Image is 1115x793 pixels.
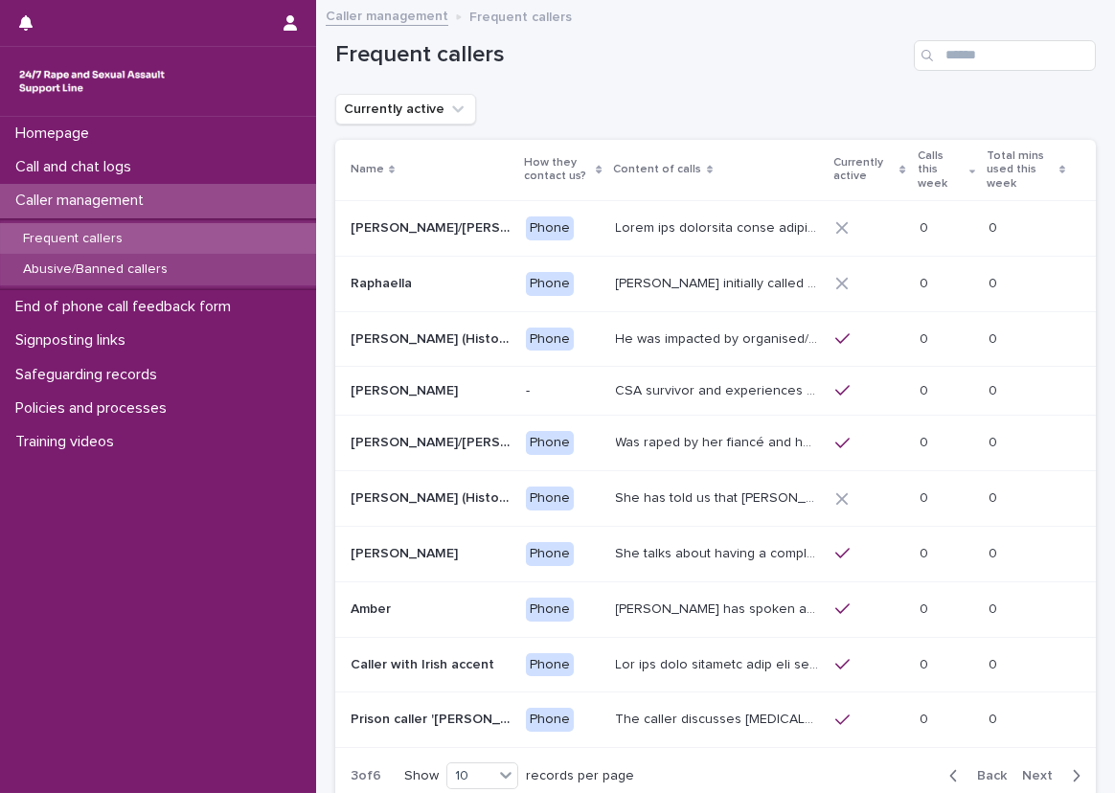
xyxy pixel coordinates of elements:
p: The caller discusses sexual abuse in prison. They may say that it is ongoing, and there is no one... [616,708,824,728]
p: 0 [989,653,1001,673]
p: 0 [989,542,1001,562]
div: Phone [526,708,574,732]
p: She has told us that Prince Andrew was involved with her abuse. Men from Hollywood (or 'Hollywood... [616,487,824,507]
p: Content of calls [614,159,702,180]
p: Amber has spoken about multiple experiences of sexual abuse. Amber told us she is now 18 (as of 0... [616,598,824,618]
p: Abusive/Banned callers [8,261,183,278]
input: Search [914,40,1096,71]
div: Phone [526,598,574,622]
p: [PERSON_NAME] (Historic Plan) [351,487,514,507]
tr: [PERSON_NAME]/[PERSON_NAME][PERSON_NAME]/[PERSON_NAME] PhoneLorem ips dolorsita conse adipisci el... [335,200,1096,256]
p: [PERSON_NAME] [351,542,462,562]
p: Show [404,768,439,784]
span: Back [966,769,1007,782]
p: 0 [989,708,1001,728]
tr: Prison caller '[PERSON_NAME]'Prison caller '[PERSON_NAME]' PhoneThe caller discusses [MEDICAL_DAT... [335,692,1096,748]
p: Jamie has described being sexually abused by both parents. Jamie was put into care when young (5/... [616,216,824,237]
p: 0 [920,272,932,292]
p: He was impacted by organised/ ritual child sexual abuse and was sexually abused by his stepfather... [616,328,824,348]
p: [PERSON_NAME]/[PERSON_NAME] [351,216,514,237]
a: Caller management [326,4,448,26]
p: Jess/Saskia/Mille/Poppy/Eve ('HOLD ME' HOLD MY HAND) [351,431,514,451]
p: 0 [920,653,932,673]
p: Prison caller '[PERSON_NAME]' [351,708,514,728]
p: 0 [920,542,932,562]
p: 0 [920,598,932,618]
p: Homepage [8,125,104,143]
p: She may also describe that she is in an abusive relationship. She has described being owned by th... [616,653,824,673]
p: How they contact us? [524,152,592,188]
p: 0 [920,379,932,399]
div: Phone [526,431,574,455]
p: End of phone call feedback form [8,298,246,316]
p: Caller with Irish accent [351,653,498,673]
div: Phone [526,328,574,351]
p: Frequent callers [469,5,572,26]
p: Signposting links [8,331,141,350]
tr: [PERSON_NAME] (Historic Plan)[PERSON_NAME] (Historic Plan) PhoneShe has told us that [PERSON_NAME... [335,471,1096,527]
p: Training videos [8,433,129,451]
div: Phone [526,542,574,566]
span: Next [1022,769,1064,782]
p: 0 [989,328,1001,348]
p: Frequent callers [8,231,138,247]
button: Currently active [335,94,476,125]
p: She talks about having a complaint ongoing with the police, and may mention that she has diagnose... [616,542,824,562]
div: Phone [526,487,574,510]
tr: [PERSON_NAME] (Historic Plan)[PERSON_NAME] (Historic Plan) PhoneHe was impacted by organised/ rit... [335,311,1096,367]
p: Amber [351,598,395,618]
p: CSA survivor and experiences of sexual violence in her teens. Long history of abuse. Went to ther... [616,379,824,399]
p: Raphaella [351,272,416,292]
p: 0 [989,379,1001,399]
p: 0 [920,216,932,237]
p: 0 [989,431,1001,451]
button: Next [1014,767,1096,784]
p: - [526,383,601,399]
div: Phone [526,653,574,677]
p: Raphaella initially called the helpline because she believed that she was abusing her mum by ‘pul... [616,272,824,292]
p: [PERSON_NAME] [351,379,462,399]
p: Currently active [833,152,896,188]
p: 0 [920,431,932,451]
img: rhQMoQhaT3yELyF149Cw [15,62,169,101]
p: 0 [920,328,932,348]
button: Back [934,767,1014,784]
p: Was raped by her fiancé and he penetrated her with a knife, she called an ambulance and was taken... [616,431,824,451]
tr: [PERSON_NAME]/[PERSON_NAME]/Mille/Poppy/[PERSON_NAME] ('HOLD ME' HOLD MY HAND)[PERSON_NAME]/[PERS... [335,416,1096,471]
tr: [PERSON_NAME][PERSON_NAME] PhoneShe talks about having a complaint ongoing with the police, and m... [335,526,1096,581]
p: 0 [989,598,1001,618]
div: Phone [526,216,574,240]
p: Caller management [8,192,159,210]
tr: [PERSON_NAME][PERSON_NAME] -CSA survivor and experiences of sexual violence in her teens. Long hi... [335,367,1096,416]
p: 0 [989,272,1001,292]
p: Call and chat logs [8,158,147,176]
p: Name [351,159,384,180]
p: Calls this week [918,146,965,194]
tr: RaphaellaRaphaella Phone[PERSON_NAME] initially called the helpline because she believed that she... [335,256,1096,311]
p: 0 [989,487,1001,507]
p: 0 [920,708,932,728]
p: Total mins used this week [987,146,1055,194]
div: Phone [526,272,574,296]
p: 0 [920,487,932,507]
p: records per page [526,768,634,784]
tr: Caller with Irish accentCaller with Irish accent PhoneLor ips dolo sitametc adip eli se do ei tem... [335,637,1096,692]
p: Safeguarding records [8,366,172,384]
p: [PERSON_NAME] (Historic Plan) [351,328,514,348]
div: 10 [447,766,493,786]
p: 0 [989,216,1001,237]
h1: Frequent callers [335,41,906,69]
p: Policies and processes [8,399,182,418]
tr: AmberAmber Phone[PERSON_NAME] has spoken about multiple experiences of [MEDICAL_DATA]. [PERSON_NA... [335,581,1096,637]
